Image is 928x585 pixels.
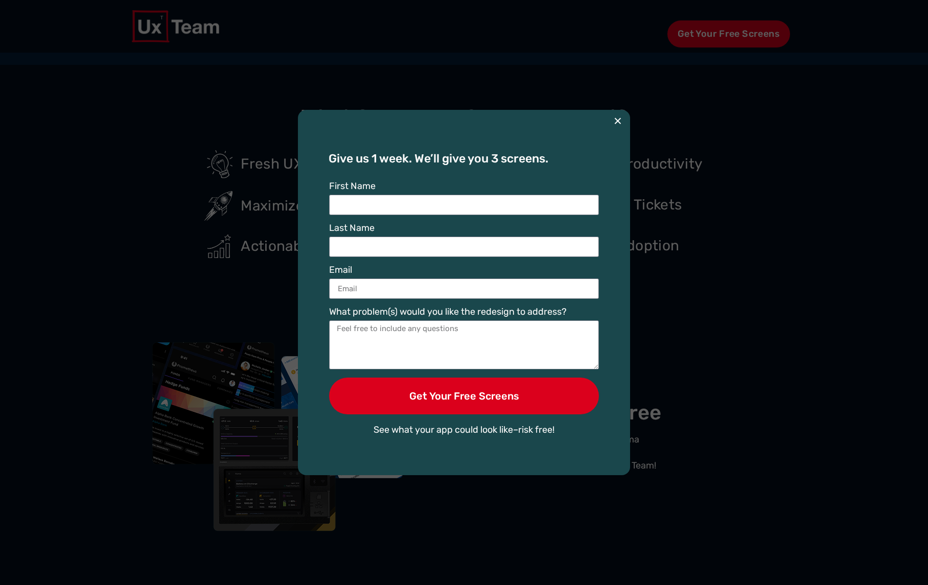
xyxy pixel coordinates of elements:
span: Get Your Free Screens [409,391,519,401]
label: First Name [329,181,376,195]
label: Email [329,265,352,278]
button: Get Your Free Screens [329,378,599,414]
h3: Give us 1 week. We’ll give you 3 screens. [329,153,599,165]
form: New Form [329,181,599,423]
label: Last Name [329,223,375,237]
label: What problem(s) would you like the redesign to address? [329,307,567,320]
input: Email [329,278,599,299]
p: See what your app could look like–risk free! [329,423,599,437]
button: × [614,110,622,132]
